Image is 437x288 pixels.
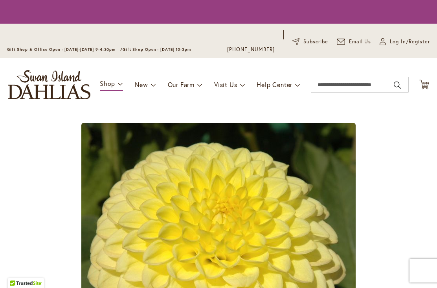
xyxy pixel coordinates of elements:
span: Email Us [349,38,371,46]
span: Gift Shop & Office Open - [DATE]-[DATE] 9-4:30pm / [7,47,123,52]
a: [PHONE_NUMBER] [227,46,275,54]
span: Shop [100,79,115,87]
a: Subscribe [292,38,328,46]
span: Log In/Register [390,38,430,46]
a: store logo [8,70,90,99]
span: Gift Shop Open - [DATE] 10-3pm [123,47,191,52]
a: Log In/Register [380,38,430,46]
span: Our Farm [168,80,195,89]
span: Subscribe [303,38,328,46]
span: Visit Us [214,80,237,89]
button: Search [394,79,401,91]
iframe: Launch Accessibility Center [6,260,28,282]
a: Email Us [337,38,371,46]
span: New [135,80,148,89]
span: Help Center [257,80,292,89]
